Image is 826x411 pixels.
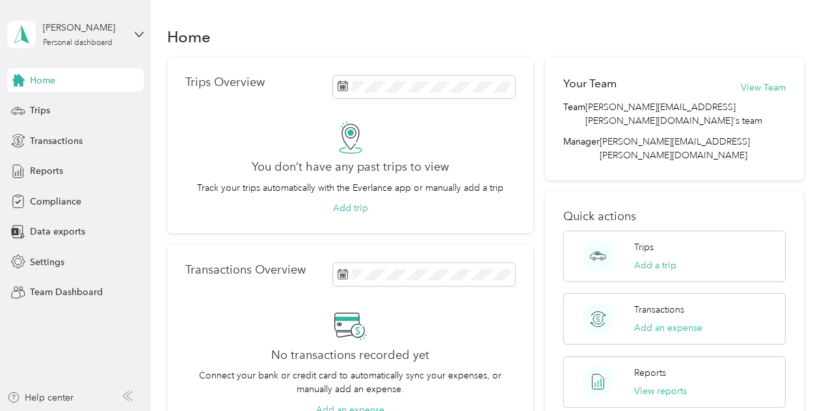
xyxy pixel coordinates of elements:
button: Help center [7,391,73,404]
h2: No transactions recorded yet [271,348,429,362]
p: Connect your bank or credit card to automatically sync your expenses, or manually add an expense. [185,369,516,396]
p: Reports [634,366,666,380]
p: Trips Overview [185,76,265,89]
button: Add trip [333,201,368,215]
span: Data exports [30,225,85,238]
span: Team [563,100,585,128]
span: Transactions [30,134,83,148]
p: Transactions [634,303,684,317]
button: View reports [634,384,687,398]
div: Personal dashboard [43,39,113,47]
span: Team Dashboard [30,285,103,299]
span: Trips [30,104,50,117]
h2: Your Team [563,76,617,92]
button: Add a trip [634,259,676,272]
p: Trips [634,240,654,254]
span: Compliance [30,195,81,208]
span: [PERSON_NAME][EMAIL_ADDRESS][PERSON_NAME][DOMAIN_NAME]'s team [585,100,786,128]
span: Settings [30,255,64,269]
button: View Team [741,81,786,94]
p: Quick actions [563,210,786,223]
span: Manager [563,135,600,162]
span: Home [30,74,55,87]
p: Track your trips automatically with the Everlance app or manually add a trip [197,181,503,195]
h1: Home [167,30,211,44]
h2: You don’t have any past trips to view [252,160,449,174]
button: Add an expense [634,321,702,335]
p: Transactions Overview [185,263,306,277]
span: Reports [30,164,63,178]
div: [PERSON_NAME] [43,21,124,35]
iframe: Everlance-gr Chat Button Frame [753,338,826,411]
span: [PERSON_NAME][EMAIL_ADDRESS][PERSON_NAME][DOMAIN_NAME] [600,136,750,161]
